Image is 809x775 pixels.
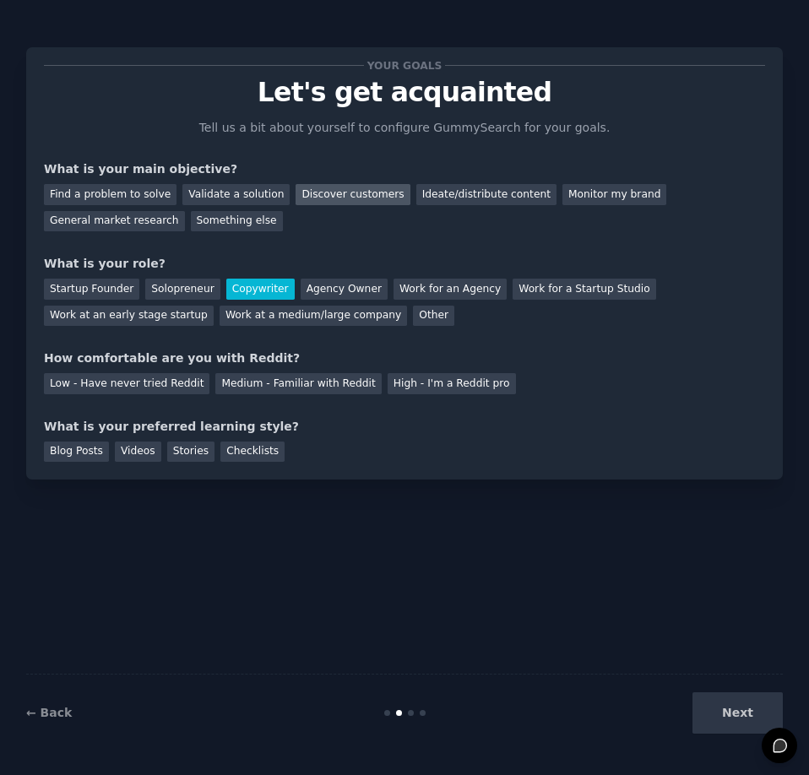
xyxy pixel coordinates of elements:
[44,160,765,178] div: What is your main objective?
[44,78,765,107] p: Let's get acquainted
[44,279,139,300] div: Startup Founder
[44,306,214,327] div: Work at an early stage startup
[26,706,72,719] a: ← Back
[192,119,617,137] p: Tell us a bit about yourself to configure GummySearch for your goals.
[296,184,410,205] div: Discover customers
[44,418,765,436] div: What is your preferred learning style?
[191,211,283,232] div: Something else
[145,279,220,300] div: Solopreneur
[364,57,445,74] span: Your goals
[562,184,666,205] div: Monitor my brand
[44,211,185,232] div: General market research
[167,442,214,463] div: Stories
[394,279,507,300] div: Work for an Agency
[44,442,109,463] div: Blog Posts
[513,279,655,300] div: Work for a Startup Studio
[215,373,381,394] div: Medium - Familiar with Reddit
[44,373,209,394] div: Low - Have never tried Reddit
[115,442,161,463] div: Videos
[416,184,557,205] div: Ideate/distribute content
[44,350,765,367] div: How comfortable are you with Reddit?
[301,279,388,300] div: Agency Owner
[413,306,454,327] div: Other
[220,306,407,327] div: Work at a medium/large company
[44,184,176,205] div: Find a problem to solve
[388,373,516,394] div: High - I'm a Reddit pro
[220,442,285,463] div: Checklists
[44,255,765,273] div: What is your role?
[226,279,295,300] div: Copywriter
[182,184,290,205] div: Validate a solution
